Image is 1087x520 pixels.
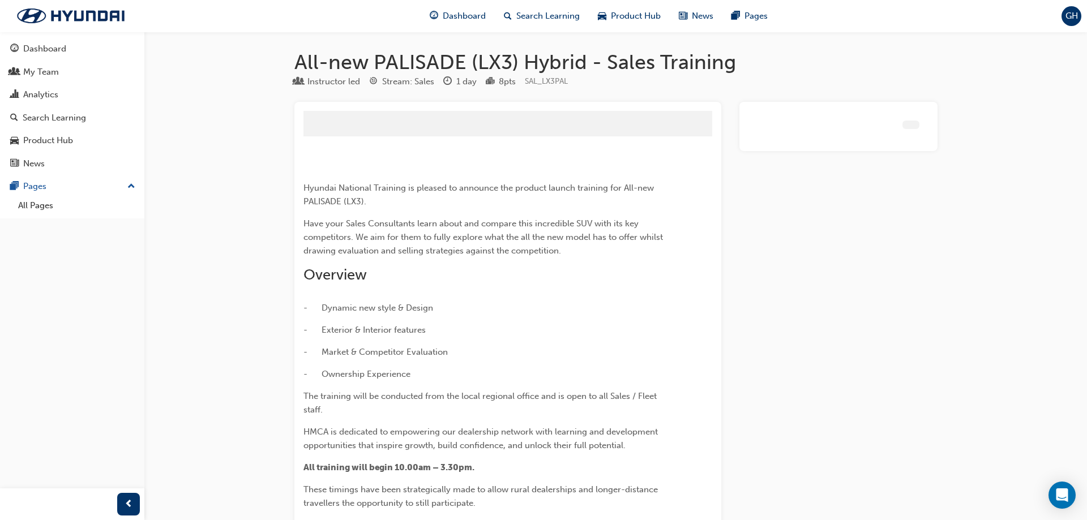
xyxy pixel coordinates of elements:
a: Search Learning [5,108,140,128]
a: news-iconNews [670,5,722,28]
a: Analytics [5,84,140,105]
span: chart-icon [10,90,19,100]
div: Stream: Sales [382,75,434,88]
span: clock-icon [443,77,452,87]
div: Dashboard [23,42,66,55]
span: pages-icon [10,182,19,192]
span: search-icon [504,9,512,23]
span: guage-icon [430,9,438,23]
span: target-icon [369,77,378,87]
span: Overview [303,266,367,283]
span: people-icon [10,67,19,78]
div: Product Hub [23,134,73,147]
a: pages-iconPages [722,5,777,28]
span: - Market & Competitor Evaluation [303,347,448,357]
div: Instructor led [307,75,360,88]
a: Dashboard [5,38,140,59]
span: - Dynamic new style & Design [303,303,433,313]
span: learningResourceType_INSTRUCTOR_LED-icon [294,77,303,87]
span: Product Hub [611,10,661,23]
span: news-icon [10,159,19,169]
span: Have your Sales Consultants learn about and compare this incredible SUV with its key competitors.... [303,218,665,256]
span: - Ownership Experience [303,369,410,379]
button: Pages [5,176,140,197]
div: Stream [369,75,434,89]
div: Pages [23,180,46,193]
div: Type [294,75,360,89]
a: search-iconSearch Learning [495,5,589,28]
span: HMCA is dedicated to empowering our dealership network with learning and development opportunitie... [303,427,660,450]
div: Search Learning [23,111,86,124]
a: News [5,153,140,174]
span: News [692,10,713,23]
span: pages-icon [731,9,740,23]
span: The training will be conducted from the local regional office and is open to all Sales / Fleet st... [303,391,659,415]
span: These timings have been strategically made to allow rural dealerships and longer-distance travell... [303,484,660,508]
div: Duration [443,75,477,89]
span: up-icon [127,179,135,194]
span: Pages [744,10,768,23]
span: prev-icon [125,497,133,512]
div: News [23,157,45,170]
button: GH [1062,6,1081,26]
div: My Team [23,66,59,79]
button: DashboardMy TeamAnalyticsSearch LearningProduct HubNews [5,36,140,176]
img: Trak [6,4,136,28]
span: news-icon [679,9,687,23]
span: Learning resource code [525,76,568,86]
h1: All-new PALISADE (LX3) Hybrid - Sales Training [294,50,938,75]
a: My Team [5,62,140,83]
span: Dashboard [443,10,486,23]
span: GH [1065,10,1078,23]
span: - Exterior & Interior features [303,325,426,335]
a: guage-iconDashboard [421,5,495,28]
div: Open Intercom Messenger [1049,482,1076,509]
span: guage-icon [10,44,19,54]
span: Hyundai National Training is pleased to announce the product launch training for All-new PALISADE... [303,183,656,207]
a: All Pages [14,197,140,214]
span: All training will begin 10.00am – 3.30pm. [303,462,474,472]
div: Analytics [23,88,58,101]
span: car-icon [10,136,19,146]
span: car-icon [598,9,606,23]
a: car-iconProduct Hub [589,5,670,28]
span: podium-icon [486,77,494,87]
div: 1 day [456,75,477,88]
div: Points [486,75,516,89]
span: search-icon [10,113,18,123]
span: Search Learning [516,10,580,23]
a: Product Hub [5,130,140,151]
div: 8 pts [499,75,516,88]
